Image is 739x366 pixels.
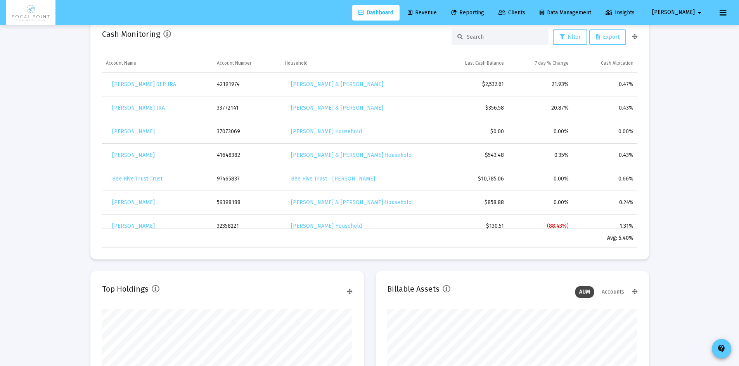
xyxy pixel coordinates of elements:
td: Column Last Cash Balance [436,54,508,73]
td: 0.66% [573,167,637,191]
span: Reporting [451,9,484,16]
span: Export [596,34,620,40]
td: $543.48 [436,144,508,167]
a: Bee Hive Trust - [PERSON_NAME] [285,171,381,187]
mat-icon: arrow_drop_down [695,5,704,21]
td: 0.00% [573,120,637,144]
span: Clients [498,9,525,16]
input: Search [467,34,543,40]
a: [PERSON_NAME] [106,148,161,163]
a: [PERSON_NAME] [106,195,161,210]
a: Bee Hive Trust Trust [106,171,169,187]
div: 0.00% [512,199,569,206]
span: [PERSON_NAME] SEP IRA [112,81,176,88]
div: (88.43%) [512,222,569,230]
a: [PERSON_NAME] IRA [106,100,171,116]
span: [PERSON_NAME] [652,9,695,16]
td: $858.88 [436,191,508,215]
td: 1.31% [573,215,637,238]
td: 0.24% [573,191,637,215]
span: [PERSON_NAME] & [PERSON_NAME] Household [291,152,412,158]
td: 59398188 [213,191,281,215]
span: [PERSON_NAME] Household [291,128,362,135]
span: Filter [559,34,581,40]
div: Accounts [598,286,628,298]
span: [PERSON_NAME] [112,199,155,206]
mat-icon: contact_support [717,344,726,353]
td: Column Cash Allocation [573,54,637,73]
span: Bee Hive Trust Trust [112,175,163,182]
td: 33772141 [213,96,281,120]
span: [PERSON_NAME] & [PERSON_NAME] [291,81,383,88]
div: 20.87% [512,104,569,112]
span: [PERSON_NAME] IRA [112,105,165,111]
div: Account Number [217,60,251,66]
span: Revenue [408,9,437,16]
span: Data Management [540,9,591,16]
div: Data grid [102,54,637,248]
span: [PERSON_NAME] [112,223,155,229]
td: $10,785.06 [436,167,508,191]
td: 32358221 [213,215,281,238]
a: [PERSON_NAME] & [PERSON_NAME] Household [285,195,418,210]
td: 0.43% [573,144,637,167]
span: [PERSON_NAME] [112,128,155,135]
div: 21.93% [512,81,569,88]
a: Clients [492,5,531,21]
td: Column Household [281,54,436,73]
span: Insights [606,9,635,16]
span: [PERSON_NAME] [112,152,155,158]
td: Column Account Name [102,54,213,73]
a: Insights [599,5,641,21]
td: 0.43% [573,96,637,120]
td: $130.51 [436,215,508,238]
span: [PERSON_NAME] & [PERSON_NAME] Household [291,199,412,206]
a: Data Management [533,5,597,21]
a: Reporting [445,5,490,21]
div: Avg: 5.40% [576,234,633,242]
td: 0.47% [573,73,637,96]
a: [PERSON_NAME] Household [285,218,368,234]
span: [PERSON_NAME] & [PERSON_NAME] [291,105,383,111]
td: 42191974 [213,73,281,96]
td: Column Account Number [213,54,281,73]
a: [PERSON_NAME] Household [285,124,368,139]
a: [PERSON_NAME] SEP IRA [106,77,182,92]
td: Column 7 day % Change [508,54,573,73]
h2: Top Holdings [102,283,149,295]
span: Bee Hive Trust - [PERSON_NAME] [291,175,375,182]
td: 41648382 [213,144,281,167]
div: 0.00% [512,175,569,183]
a: [PERSON_NAME] & [PERSON_NAME] [285,77,389,92]
div: 7 day % Change [535,60,569,66]
a: [PERSON_NAME] [106,124,161,139]
td: $2,532.61 [436,73,508,96]
a: [PERSON_NAME] [106,218,161,234]
button: Export [589,29,626,45]
td: 97465837 [213,167,281,191]
h2: Cash Monitoring [102,28,160,40]
a: Dashboard [352,5,400,21]
div: 0.35% [512,151,569,159]
td: $356.58 [436,96,508,120]
span: [PERSON_NAME] Household [291,223,362,229]
button: [PERSON_NAME] [643,5,713,20]
div: 0.00% [512,128,569,136]
td: 37073069 [213,120,281,144]
td: $0.00 [436,120,508,144]
img: Dashboard [12,5,50,21]
h2: Billable Assets [387,283,440,295]
div: Household [285,60,308,66]
a: [PERSON_NAME] & [PERSON_NAME] [285,100,389,116]
div: Last Cash Balance [465,60,504,66]
div: Account Name [106,60,136,66]
div: Cash Allocation [601,60,633,66]
div: AUM [575,286,594,298]
span: Dashboard [358,9,393,16]
a: Revenue [402,5,443,21]
button: Filter [553,29,587,45]
a: [PERSON_NAME] & [PERSON_NAME] Household [285,148,418,163]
